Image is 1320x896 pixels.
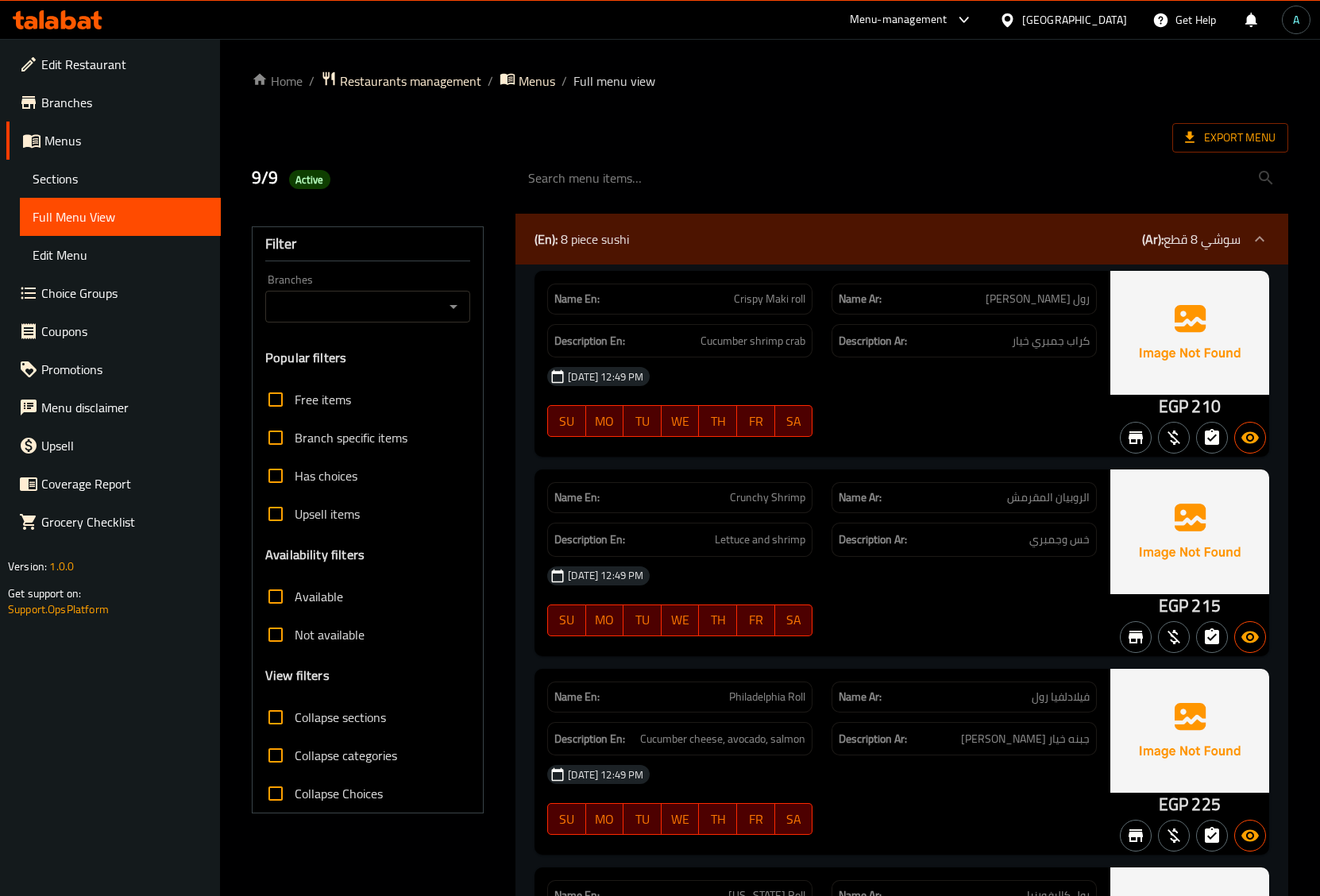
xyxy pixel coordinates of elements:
[41,93,208,112] span: Branches
[6,83,221,122] a: Branches
[488,71,493,91] li: /
[775,604,813,636] button: SA
[295,784,383,803] span: Collapse Choices
[295,428,407,447] span: Branch specific items
[295,504,360,523] span: Upsell items
[41,284,208,303] span: Choice Groups
[592,410,618,433] span: MO
[737,604,775,636] button: FR
[705,410,731,433] span: TH
[44,131,208,150] span: Menus
[1022,11,1127,29] div: [GEOGRAPHIC_DATA]
[515,214,1288,265] div: (En): 8 piece sushi(Ar):سوشي 8 قطع
[701,331,805,351] span: Cucumber shrimp crab
[321,71,481,91] a: Restaurants management
[1196,422,1228,454] button: Not has choices
[586,405,624,437] button: MO
[743,808,769,831] span: FR
[6,465,221,503] a: Coverage Report
[1158,820,1190,852] button: Purchased item
[265,349,470,367] h3: Popular filters
[1110,469,1269,593] img: Ae5nvW7+0k+MAAAAAElFTkSuQmCC
[562,369,650,384] span: [DATE] 12:49 PM
[6,427,221,465] a: Upsell
[640,729,805,749] span: Cucumber cheese, avocado, salmon
[1012,331,1090,351] span: كراب جمبري خيار
[705,808,731,831] span: TH
[839,331,907,351] strong: Description Ar:
[41,398,208,417] span: Menu disclaimer
[730,489,805,506] span: Crunchy Shrimp
[20,236,221,274] a: Edit Menu
[586,604,624,636] button: MO
[6,312,221,350] a: Coupons
[535,227,558,251] b: (En):
[340,71,481,91] span: Restaurants management
[562,71,567,91] li: /
[41,322,208,341] span: Coupons
[252,166,496,190] h2: 9/9
[6,350,221,388] a: Promotions
[6,274,221,312] a: Choice Groups
[554,689,600,705] strong: Name En:
[20,160,221,198] a: Sections
[1110,271,1269,395] img: Ae5nvW7+0k+MAAAAAElFTkSuQmCC
[535,230,629,249] p: 8 piece sushi
[782,608,807,631] span: SA
[850,10,948,29] div: Menu-management
[252,71,303,91] a: Home
[839,489,882,506] strong: Name Ar:
[662,405,700,437] button: WE
[1185,128,1276,148] span: Export Menu
[252,71,1288,91] nav: breadcrumb
[1191,590,1220,621] span: 215
[1159,789,1188,820] span: EGP
[1234,621,1266,653] button: Available
[309,71,315,91] li: /
[1158,621,1190,653] button: Purchased item
[289,170,330,189] div: Active
[41,436,208,455] span: Upsell
[519,71,555,91] span: Menus
[705,608,731,631] span: TH
[500,71,555,91] a: Menus
[20,198,221,236] a: Full Menu View
[33,245,208,265] span: Edit Menu
[1234,422,1266,454] button: Available
[8,583,81,604] span: Get support on:
[1293,11,1299,29] span: A
[592,808,618,831] span: MO
[1029,530,1090,550] span: خس وجمبري
[662,803,700,835] button: WE
[562,767,650,782] span: [DATE] 12:49 PM
[554,808,579,831] span: SU
[265,546,365,564] h3: Availability filters
[1159,590,1188,621] span: EGP
[554,410,579,433] span: SU
[699,604,737,636] button: TH
[1142,227,1164,251] b: (Ar):
[6,503,221,541] a: Grocery Checklist
[623,803,662,835] button: TU
[839,291,882,307] strong: Name Ar:
[630,808,655,831] span: TU
[515,158,1288,199] input: search
[592,608,618,631] span: MO
[586,803,624,835] button: MO
[782,410,807,433] span: SA
[699,405,737,437] button: TH
[1191,391,1220,422] span: 210
[743,410,769,433] span: FR
[1110,669,1269,793] img: Ae5nvW7+0k+MAAAAAElFTkSuQmCC
[839,530,907,550] strong: Description Ar:
[1120,820,1152,852] button: Not branch specific item
[8,556,47,577] span: Version:
[265,227,470,261] div: Filter
[573,71,655,91] span: Full menu view
[554,729,625,749] strong: Description En:
[295,708,386,727] span: Collapse sections
[265,666,330,685] h3: View filters
[668,608,693,631] span: WE
[662,604,700,636] button: WE
[623,604,662,636] button: TU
